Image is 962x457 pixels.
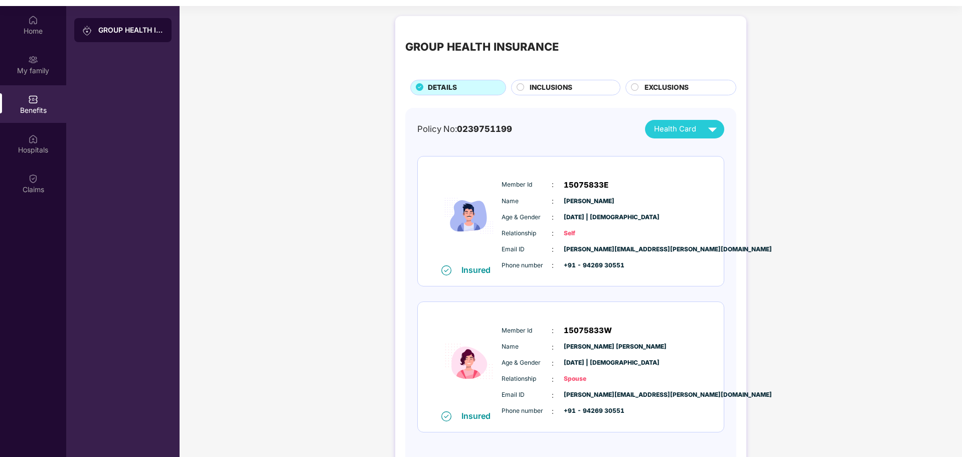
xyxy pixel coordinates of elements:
[654,123,696,135] span: Health Card
[502,261,552,270] span: Phone number
[28,94,38,104] img: svg+xml;base64,PHN2ZyBpZD0iQmVuZWZpdHMiIHhtbG5zPSJodHRwOi8vd3d3LnczLm9yZy8yMDAwL3N2ZyIgd2lkdGg9Ij...
[98,25,164,35] div: GROUP HEALTH INSURANCE
[704,120,721,138] img: svg+xml;base64,PHN2ZyB4bWxucz0iaHR0cDovL3d3dy53My5vcmcvMjAwMC9zdmciIHZpZXdCb3g9IjAgMCAyNCAyNCIgd2...
[439,167,499,265] img: icon
[439,313,499,410] img: icon
[28,174,38,184] img: svg+xml;base64,PHN2ZyBpZD0iQ2xhaW0iIHhtbG5zPSJodHRwOi8vd3d3LnczLm9yZy8yMDAwL3N2ZyIgd2lkdGg9IjIwIi...
[564,374,614,384] span: Spouse
[461,411,497,421] div: Insured
[645,82,689,93] span: EXCLUSIONS
[552,325,554,336] span: :
[405,38,559,55] div: GROUP HEALTH INSURANCE
[28,134,38,144] img: svg+xml;base64,PHN2ZyBpZD0iSG9zcGl0YWxzIiB4bWxucz0iaHR0cDovL3d3dy53My5vcmcvMjAwMC9zdmciIHdpZHRoPS...
[552,342,554,353] span: :
[441,411,451,421] img: svg+xml;base64,PHN2ZyB4bWxucz0iaHR0cDovL3d3dy53My5vcmcvMjAwMC9zdmciIHdpZHRoPSIxNiIgaGVpZ2h0PSIxNi...
[502,245,552,254] span: Email ID
[502,213,552,222] span: Age & Gender
[28,55,38,65] img: svg+xml;base64,PHN2ZyB3aWR0aD0iMjAiIGhlaWdodD0iMjAiIHZpZXdCb3g9IjAgMCAyMCAyMCIgZmlsbD0ibm9uZSIgeG...
[502,390,552,400] span: Email ID
[552,228,554,239] span: :
[502,229,552,238] span: Relationship
[502,374,552,384] span: Relationship
[552,179,554,190] span: :
[552,260,554,271] span: :
[645,120,724,138] button: Health Card
[552,390,554,401] span: :
[502,180,552,190] span: Member Id
[502,342,552,352] span: Name
[461,265,497,275] div: Insured
[441,265,451,275] img: svg+xml;base64,PHN2ZyB4bWxucz0iaHR0cDovL3d3dy53My5vcmcvMjAwMC9zdmciIHdpZHRoPSIxNiIgaGVpZ2h0PSIxNi...
[564,213,614,222] span: [DATE] | [DEMOGRAPHIC_DATA]
[552,358,554,369] span: :
[502,326,552,336] span: Member Id
[28,15,38,25] img: svg+xml;base64,PHN2ZyBpZD0iSG9tZSIgeG1sbnM9Imh0dHA6Ly93d3cudzMub3JnLzIwMDAvc3ZnIiB3aWR0aD0iMjAiIG...
[552,212,554,223] span: :
[552,374,554,385] span: :
[564,390,614,400] span: [PERSON_NAME][EMAIL_ADDRESS][PERSON_NAME][DOMAIN_NAME]
[428,82,457,93] span: DETAILS
[564,406,614,416] span: +91 - 94269 30551
[417,122,512,135] div: Policy No:
[564,261,614,270] span: +91 - 94269 30551
[552,244,554,255] span: :
[457,124,512,134] span: 0239751199
[564,179,608,191] span: 15075833E
[530,82,572,93] span: INCLUSIONS
[502,197,552,206] span: Name
[564,342,614,352] span: [PERSON_NAME] [PERSON_NAME]
[564,229,614,238] span: Self
[564,325,612,337] span: 15075833W
[502,358,552,368] span: Age & Gender
[552,406,554,417] span: :
[564,197,614,206] span: [PERSON_NAME]
[552,196,554,207] span: :
[564,245,614,254] span: [PERSON_NAME][EMAIL_ADDRESS][PERSON_NAME][DOMAIN_NAME]
[82,26,92,36] img: svg+xml;base64,PHN2ZyB3aWR0aD0iMjAiIGhlaWdodD0iMjAiIHZpZXdCb3g9IjAgMCAyMCAyMCIgZmlsbD0ibm9uZSIgeG...
[502,406,552,416] span: Phone number
[564,358,614,368] span: [DATE] | [DEMOGRAPHIC_DATA]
